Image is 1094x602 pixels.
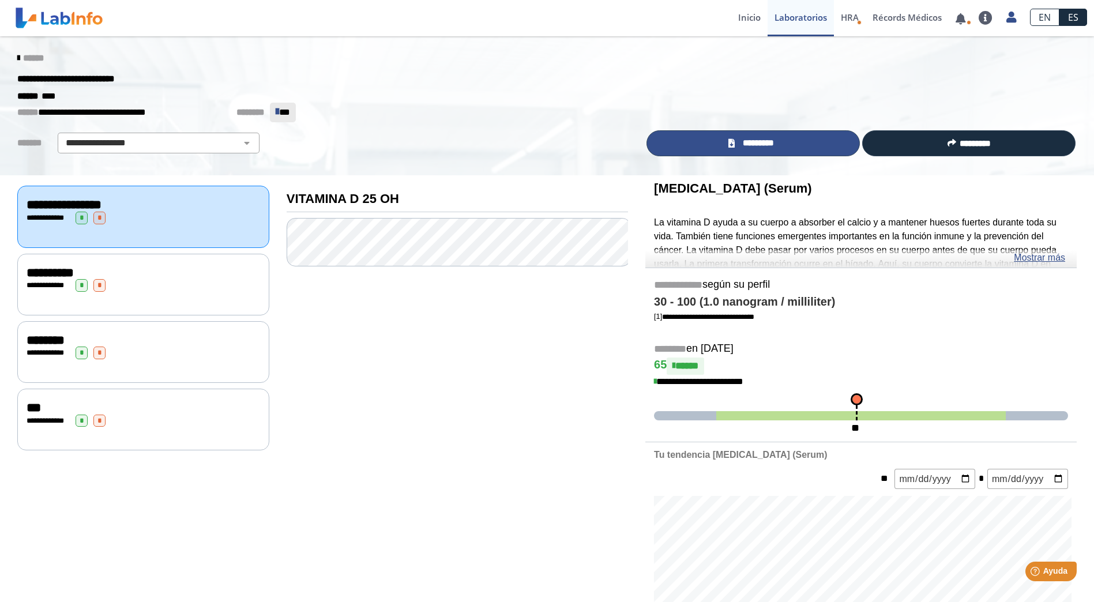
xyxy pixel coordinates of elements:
input: mm/dd/yyyy [894,469,975,489]
h4: 30 - 100 (1.0 nanogram / milliliter) [654,295,1068,309]
p: La vitamina D ayuda a su cuerpo a absorber el calcio y a mantener huesos fuertes durante toda su ... [654,216,1068,312]
h4: 65 [654,358,1068,375]
a: EN [1030,9,1059,26]
h5: según su perfil [654,279,1068,292]
h5: en [DATE] [654,343,1068,356]
b: Tu tendencia [MEDICAL_DATA] (Serum) [654,450,827,460]
a: [1] [654,312,754,321]
a: ES [1059,9,1087,26]
b: [MEDICAL_DATA] (Serum) [654,181,812,195]
input: mm/dd/yyyy [987,469,1068,489]
b: VITAMINA D 25 OH [287,191,399,206]
a: Mostrar más [1014,251,1065,265]
span: HRA [841,12,859,23]
iframe: Help widget launcher [991,557,1081,589]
